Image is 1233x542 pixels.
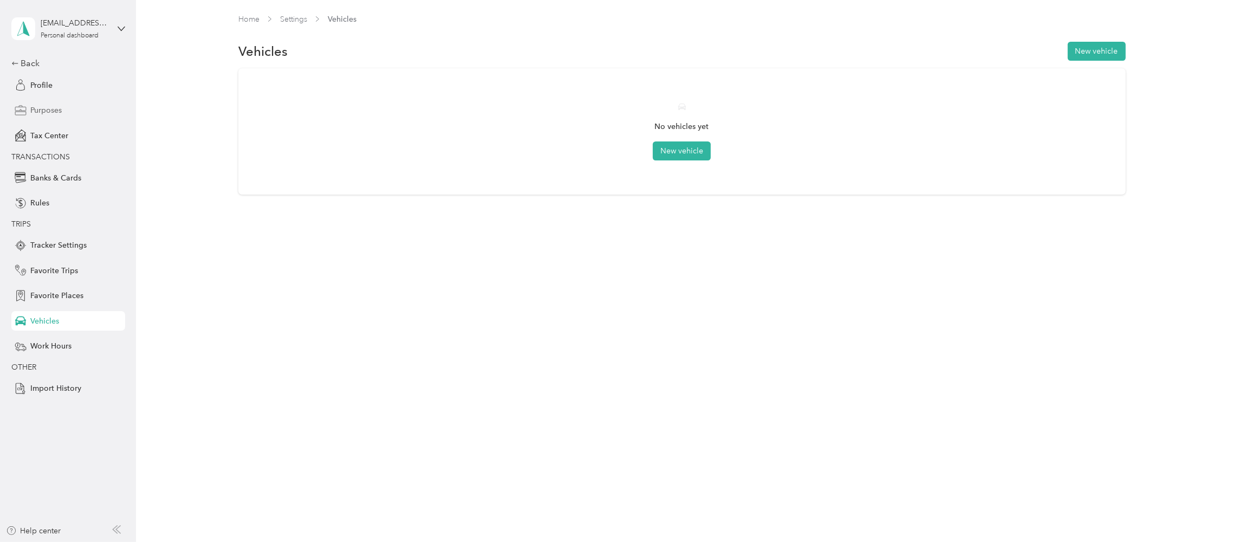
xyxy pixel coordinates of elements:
[238,15,259,24] a: Home
[11,152,70,162] span: TRANSACTIONS
[11,220,31,229] span: TRIPS
[41,17,108,29] div: [EMAIL_ADDRESS][DOMAIN_NAME]
[30,240,87,251] span: Tracker Settings
[653,141,711,160] button: New vehicle
[238,46,288,57] h1: Vehicles
[30,197,49,209] span: Rules
[11,57,120,70] div: Back
[1068,42,1126,61] button: New vehicle
[30,105,62,116] span: Purposes
[30,265,78,276] span: Favorite Trips
[280,15,307,24] a: Settings
[328,14,356,25] span: Vehicles
[30,383,81,394] span: Import History
[30,172,81,184] span: Banks & Cards
[1172,481,1233,542] iframe: Everlance-gr Chat Button Frame
[6,525,61,537] button: Help center
[30,340,72,352] span: Work Hours
[30,130,68,141] span: Tax Center
[30,290,83,301] span: Favorite Places
[30,315,59,327] span: Vehicles
[41,33,99,39] div: Personal dashboard
[30,80,53,91] span: Profile
[11,363,36,372] span: OTHER
[655,121,709,132] p: No vehicles yet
